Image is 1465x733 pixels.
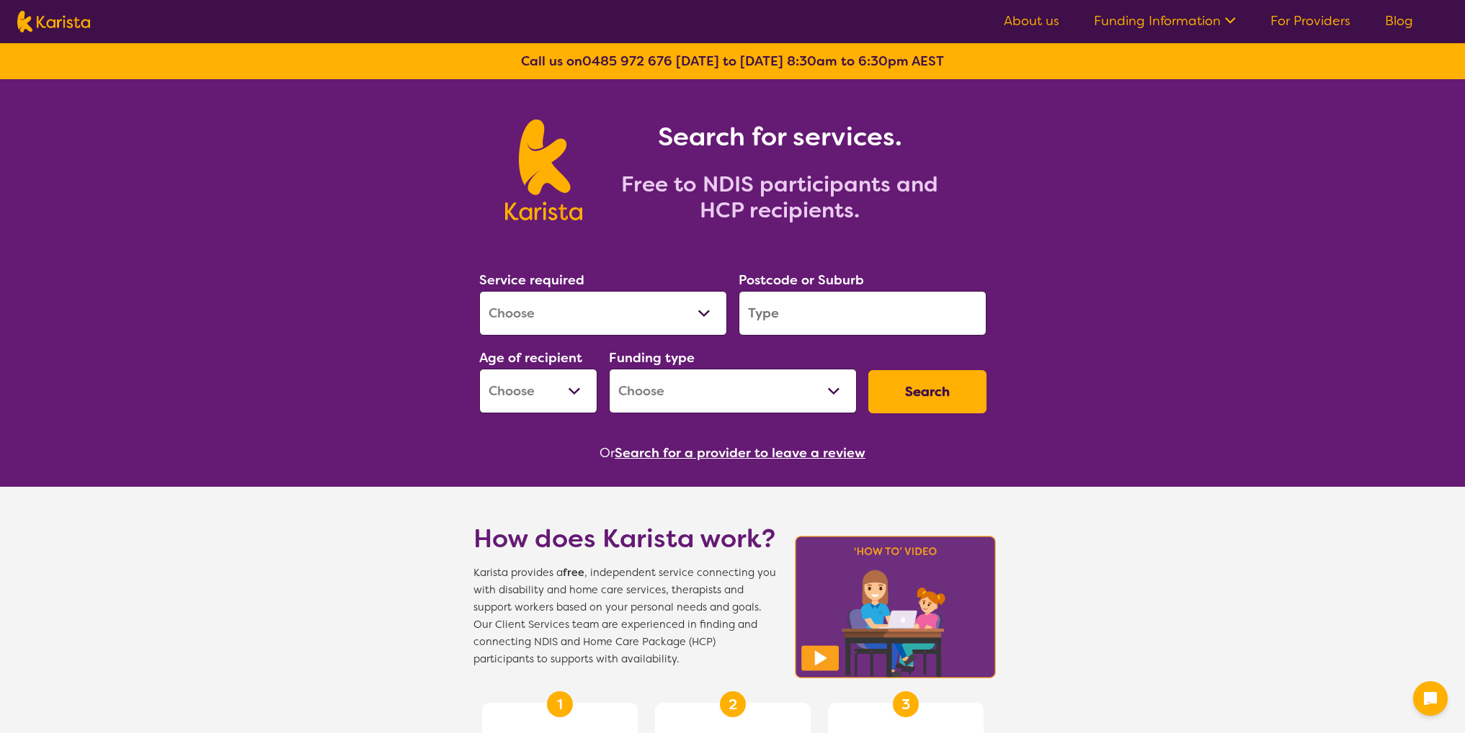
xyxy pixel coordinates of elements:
label: Service required [479,271,584,289]
img: Karista logo [505,120,582,220]
h1: Search for services. [600,120,960,154]
div: 1 [547,691,573,717]
label: Postcode or Suburb [739,271,864,289]
label: Funding type [609,349,695,366]
b: free [563,566,584,580]
div: 3 [893,691,919,717]
a: Blog [1385,12,1413,30]
b: Call us on [DATE] to [DATE] 8:30am to 6:30pm AEST [521,53,944,70]
label: Age of recipient [479,349,582,366]
img: Karista logo [17,11,90,32]
h1: How does Karista work? [473,521,776,556]
a: For Providers [1270,12,1350,30]
div: 2 [720,691,746,717]
input: Type [739,291,987,336]
img: Karista video [791,531,1001,683]
h2: Free to NDIS participants and HCP recipients. [600,171,960,223]
a: Funding Information [1094,12,1236,30]
a: 0485 972 676 [582,53,672,70]
button: Search [868,370,987,413]
a: About us [1004,12,1059,30]
span: Karista provides a , independent service connecting you with disability and home care services, t... [473,565,776,668]
button: Search for a provider to leave a review [615,442,865,464]
span: Or [600,442,615,464]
